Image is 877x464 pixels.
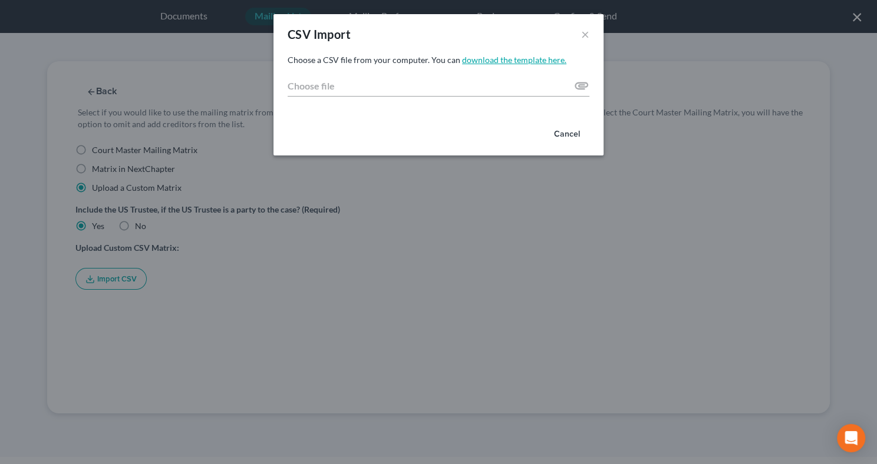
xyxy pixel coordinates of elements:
a: download the template here. [462,55,566,65]
span: CSV Import [288,27,351,41]
button: × [581,27,589,41]
div: Open Intercom Messenger [837,424,865,452]
span: Choose a CSV file from your computer. You can [288,55,460,65]
button: Cancel [545,122,589,146]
